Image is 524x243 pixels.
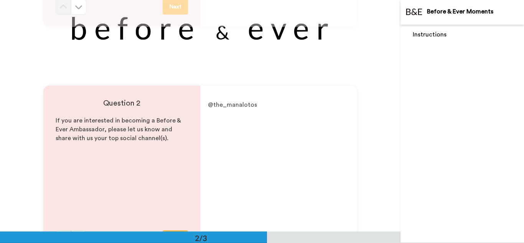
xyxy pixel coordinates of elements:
span: If you are interested in becoming a Before & Ever Ambassador, please let us know and share with u... [56,117,182,141]
div: Before & Ever Moments [427,8,524,15]
h4: Question 2 [56,98,188,109]
span: @the_manalotos [208,102,257,108]
span: Instructions [413,31,447,38]
img: Profile Image [405,3,423,21]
